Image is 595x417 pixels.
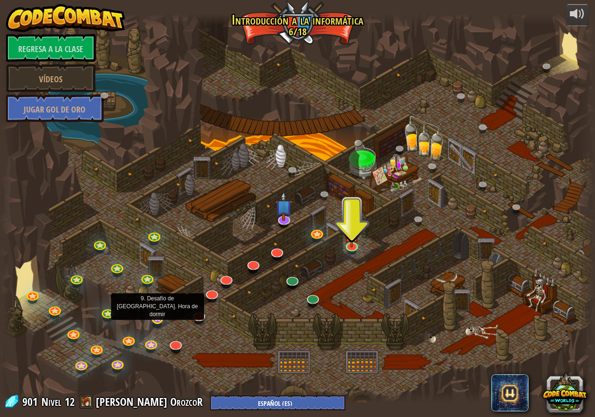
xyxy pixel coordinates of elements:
[6,4,125,32] img: CodeCombat: aprende a codificar jugando un juego
[41,394,61,409] font: Nivel
[566,4,589,26] button: Ajustar volúmen
[96,394,203,409] font: [PERSON_NAME] OrozcoR
[96,394,205,409] a: [PERSON_NAME] OrozcoR
[6,34,96,62] a: Regresa a la clase
[344,221,360,247] img: level-banner-started.png
[24,104,86,115] font: Jugar gol de oro
[22,394,38,409] font: 901
[65,394,75,409] font: 12
[39,73,62,85] font: Vídeos
[18,43,83,55] font: Regresa a la clase
[275,192,292,221] img: level-banner-unstarted-subscriber.png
